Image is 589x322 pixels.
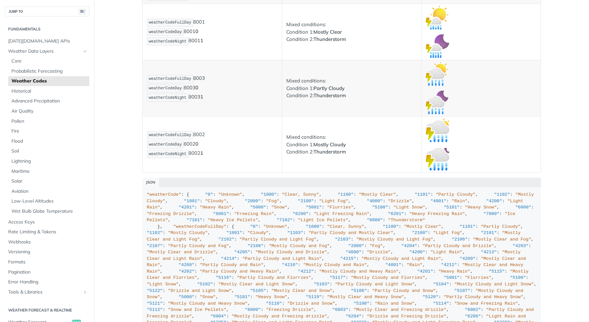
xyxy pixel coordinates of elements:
[149,86,182,91] span: weatherCodeDay
[82,290,88,295] button: Show subpages for Tools & Libraries
[218,237,234,242] span: "2102"
[200,295,216,299] span: "Snow"
[218,192,242,197] span: "Unknown"
[168,243,229,248] span: "Partly Cloudy and Fog"
[5,267,89,277] a: Pagination
[489,269,505,274] span: "5115"
[412,230,428,235] span: "2100"
[168,307,226,312] span: "Snow and Ice Pellets"
[388,218,425,223] span: "Thunderstorm"
[149,77,191,81] span: weatherCodeFullDay
[242,256,322,261] span: "Partly Cloudy and Light Rain"
[415,192,431,197] span: "1101"
[353,301,369,306] span: "5108"
[306,224,322,229] span: "1000"
[147,301,163,306] span: "5121"
[11,68,88,75] span: Probabilistic Forecasting
[8,239,88,245] span: Webhooks
[426,99,449,105] span: Expand image
[147,282,179,287] span: "Light Snow"
[149,30,182,34] span: weatherCodeDay
[8,176,89,186] a: Solar
[8,259,88,265] span: Formats
[313,141,346,148] strong: Mostly Cloudy
[430,250,462,255] span: "Light Rain"
[441,262,457,267] span: "4211"
[195,84,198,91] strong: 0
[351,275,425,280] span: "Mostly Cloudy and Flurries"
[147,192,181,197] span: "weatherCode"
[179,295,195,299] span: "5000"
[436,192,476,197] span: "Partly Cloudy"
[298,269,314,274] span: "4212"
[147,131,277,159] p: 8002 8002 8002
[306,295,322,299] span: "5119"
[200,205,232,210] span: "Heavy Rain"
[314,282,330,287] span: "5103"
[454,288,470,293] span: "5107"
[149,96,187,100] span: weatherCodeNight
[426,62,449,86] img: partly_cloudy_thunderstorm_day
[149,39,187,44] span: weatherCodeNight
[465,307,481,312] span: "6002"
[147,74,277,102] p: 8003 8003 8003
[367,314,446,319] span: "Drizzle and Freezing Drizzle"
[393,205,425,210] span: "Light Snow"
[298,199,314,204] span: "2100"
[184,199,200,204] span: "1001"
[200,38,203,44] strong: 1
[210,314,226,319] span: "6004"
[5,247,89,257] a: Versioning
[481,250,497,255] span: "4213"
[346,250,362,255] span: "4000"
[426,118,449,142] img: mostly_cloudy_thunderstorm_day
[147,307,163,312] span: "5112"
[179,269,195,274] span: "4202"
[208,218,258,223] span: "Heavy Ice Pellets"
[486,199,502,204] span: "4200"
[173,224,226,229] span: "weatherCodeFullDay"
[409,250,425,255] span: "4200"
[5,257,89,267] a: Formats
[383,224,399,229] span: "1100"
[147,211,195,216] span: "Freezing Drizzle"
[147,230,163,235] span: "1102"
[79,9,86,14] span: ⌘/
[314,211,369,216] span: "Light Freezing Rain"
[327,224,364,229] span: "Clear, Sunny"
[179,262,195,267] span: "4208"
[11,178,88,185] span: Solar
[149,20,191,25] span: weatherCodeFullDay
[8,279,88,285] span: Error Handling
[452,237,468,242] span: "2106"
[149,152,187,156] span: weatherCodeNight
[367,218,383,223] span: "8000"
[438,269,470,274] span: "Heavy Rain"
[351,288,367,293] span: "5106"
[409,211,465,216] span: "Heavy Freezing Rain"
[417,269,433,274] span: "4201"
[454,301,518,306] span: "Snow and Freezing Rain"
[404,224,441,229] span: "Mostly Clear"
[245,199,261,204] span: "2000"
[5,237,89,247] a: Webhooks
[11,128,88,134] span: Fire
[226,230,242,235] span: "1001"
[8,206,89,216] a: Wet Bulb Globe Temperature
[319,199,348,204] span: "Light Fog"
[8,106,89,116] a: Air Quality
[11,138,88,145] span: Flood
[401,243,417,248] span: "4204"
[5,217,89,227] a: Access Keys
[218,282,295,287] span: "Mostly Clear and Light Snow"
[367,199,383,204] span: "4000"
[303,262,367,267] span: "Mostly Cloudy and Rain"
[147,307,537,319] span: "Partly Cloudy and Freezing drizzle"
[444,275,460,280] span: "5001"
[8,86,89,96] a: Historical
[422,295,438,299] span: "5120"
[8,76,89,86] a: Weather Codes
[250,224,258,229] span: "0"
[356,237,433,242] span: "Mostly Cloudy and Light Fog"
[8,156,89,166] a: Lightning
